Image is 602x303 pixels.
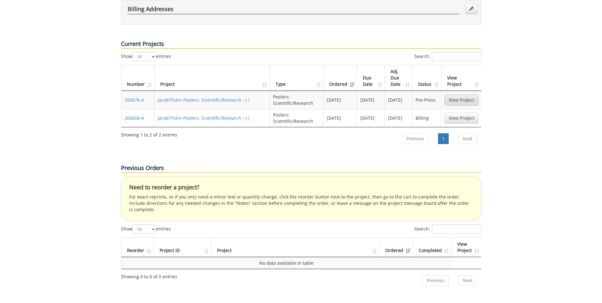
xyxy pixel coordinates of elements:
[121,224,171,234] label: Show entries
[121,271,177,280] div: Showing 0 to 0 of 0 entries
[380,238,413,257] th: Ordered: activate to sort column ascending
[132,52,156,61] select: Showentries
[459,133,477,144] a: Next
[385,65,413,91] th: Adj. Due Date: activate to sort column ascending
[270,109,324,127] td: Posters: Scientific/Research
[158,115,249,121] a: JacobThorn-Posters: Scientific/Research - ( )
[121,164,481,173] p: Previous Orders
[121,40,481,49] p: Current Projects
[445,95,478,105] a: View Project
[357,91,385,109] td: [DATE]
[438,133,449,144] a: 1
[452,238,482,257] th: View Project: activate to sort column ascending
[459,275,477,286] a: Next
[128,6,459,14] h4: Billing Addresses
[423,275,449,286] a: Previous
[385,109,413,127] td: [DATE]
[412,65,441,91] th: Status: activate to sort column ascending
[270,65,324,91] th: Type: activate to sort column ascending
[432,52,481,61] input: Search:
[155,65,270,91] th: Project: activate to sort column ascending
[154,238,211,257] th: Project ID: activate to sort column ascending
[445,113,478,123] a: View Project
[121,65,155,91] th: Number: activate to sort column ascending
[270,91,324,109] td: Posters: Scientific/Research
[324,91,357,109] td: [DATE]
[125,115,144,121] a: 260658-A
[132,224,156,234] select: Showentries
[432,224,481,234] input: Search:
[125,97,144,103] a: 260676-A
[324,109,357,127] td: [DATE]
[121,52,171,61] label: Show entries
[385,91,413,109] td: [DATE]
[121,238,154,257] th: Reorder: activate to sort column ascending
[121,257,452,269] td: No data available in table
[357,109,385,127] td: [DATE]
[129,184,473,191] h4: Need to reorder a project?
[129,194,473,213] p: For exact reprints, or if you only need a minor text or quantity change, click the reorder button...
[158,97,249,103] a: JacobThorn-Posters: Scientific/Research - ( )
[413,238,452,257] th: Completed: activate to sort column ascending
[441,65,482,91] th: View Project: activate to sort column ascending
[324,65,357,91] th: Ordered: activate to sort column ascending
[412,91,441,109] td: Pre-Press
[211,238,380,257] th: Project: activate to sort column ascending
[412,109,441,127] td: Billing
[357,65,385,91] th: Due Date: activate to sort column ascending
[121,129,177,138] div: Showing 1 to 2 of 2 entries
[414,52,481,61] label: Search:
[414,224,481,234] label: Search:
[402,133,428,144] a: Previous
[465,3,478,14] a: Edit Addresses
